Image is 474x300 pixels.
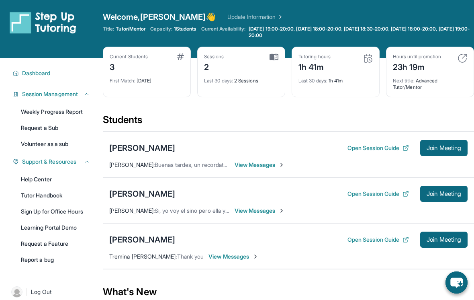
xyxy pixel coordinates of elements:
[16,204,95,219] a: Sign Up for Office Hours
[16,253,95,267] a: Report a bug
[22,90,78,98] span: Session Management
[103,26,114,32] span: Title:
[22,69,51,77] span: Dashboard
[110,73,184,84] div: [DATE]
[16,121,95,135] a: Request a Sub
[16,137,95,151] a: Volunteer as a sub
[270,53,278,61] img: card
[298,53,331,60] div: Tutoring hours
[247,26,474,39] a: [DATE] 19:00-20:00, [DATE] 18:00-20:00, [DATE] 18:30-20:00, [DATE] 18:00-20:00, [DATE] 19:00-20:00
[393,53,441,60] div: Hours until promotion
[204,73,278,84] div: 2 Sessions
[19,69,90,77] button: Dashboard
[252,253,259,260] img: Chevron-Right
[420,140,468,156] button: Join Meeting
[204,78,233,84] span: Last 30 days :
[109,161,155,168] span: [PERSON_NAME] :
[155,207,370,214] span: Si, yo voy el sino pero ella ya estará lista junto a su papá q se llama [PERSON_NAME]
[109,142,175,154] div: [PERSON_NAME]
[10,11,76,34] img: logo
[208,253,259,261] span: View Messages
[445,271,468,294] button: chat-button
[201,26,245,39] span: Current Availability:
[420,232,468,248] button: Join Meeting
[110,60,148,73] div: 3
[31,288,52,296] span: Log Out
[298,73,373,84] div: 1h 41m
[16,172,95,187] a: Help Center
[150,26,172,32] span: Capacity:
[11,286,22,298] img: user-img
[177,253,204,260] span: Thank you
[204,60,224,73] div: 2
[16,220,95,235] a: Learning Portal Demo
[278,162,285,168] img: Chevron-Right
[298,78,327,84] span: Last 30 days :
[103,113,474,131] div: Students
[249,26,472,39] span: [DATE] 19:00-20:00, [DATE] 18:00-20:00, [DATE] 18:30-20:00, [DATE] 18:00-20:00, [DATE] 19:00-20:00
[109,234,175,245] div: [PERSON_NAME]
[363,53,373,63] img: card
[19,90,90,98] button: Session Management
[276,13,284,21] img: Chevron Right
[427,191,461,196] span: Join Meeting
[110,53,148,60] div: Current Students
[347,236,409,244] button: Open Session Guide
[16,188,95,203] a: Tutor Handbook
[174,26,196,32] span: 1 Students
[19,158,90,166] button: Support & Resources
[278,208,285,214] img: Chevron-Right
[16,236,95,251] a: Request a Feature
[26,287,28,297] span: |
[227,13,284,21] a: Update Information
[427,146,461,150] span: Join Meeting
[393,60,441,73] div: 23h 19m
[204,53,224,60] div: Sessions
[109,188,175,199] div: [PERSON_NAME]
[235,161,285,169] span: View Messages
[109,207,155,214] span: [PERSON_NAME] :
[347,144,409,152] button: Open Session Guide
[427,237,461,242] span: Join Meeting
[16,105,95,119] a: Weekly Progress Report
[116,26,145,32] span: Tutor/Mentor
[458,53,467,63] img: card
[347,190,409,198] button: Open Session Guide
[22,158,76,166] span: Support & Resources
[109,253,177,260] span: Tremina [PERSON_NAME] :
[420,186,468,202] button: Join Meeting
[177,53,184,60] img: card
[393,78,415,84] span: Next title :
[393,73,467,90] div: Advanced Tutor/Mentor
[298,60,331,73] div: 1h 41m
[103,11,216,23] span: Welcome, [PERSON_NAME] 👋
[235,207,285,215] span: View Messages
[110,78,135,84] span: First Match :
